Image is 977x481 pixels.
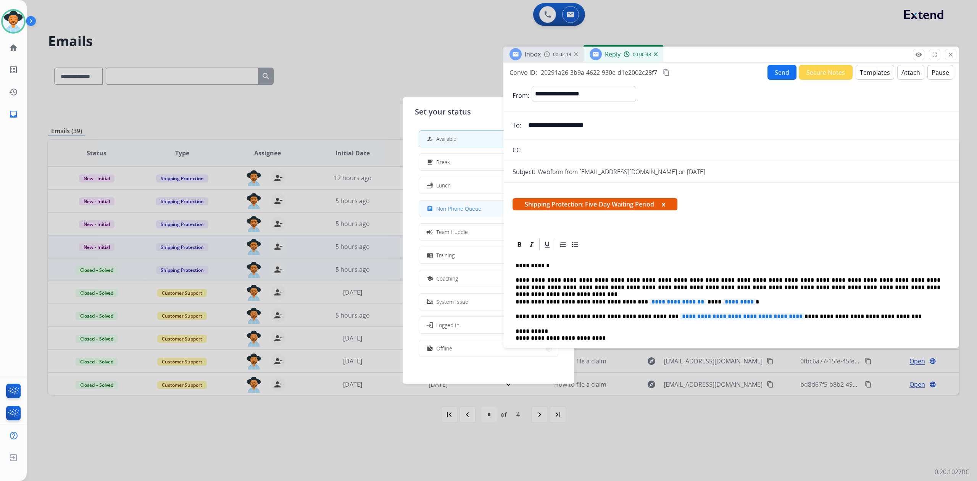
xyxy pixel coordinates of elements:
p: Convo ID: [509,68,537,77]
button: Available [419,131,558,147]
button: Pause [927,65,953,80]
button: System Issue [419,294,558,310]
span: Shipping Protection: Five-Day Waiting Period [513,198,677,210]
img: avatar [3,11,24,32]
span: Break [436,158,450,166]
button: Non-Phone Queue [419,200,558,217]
button: Training [419,247,558,263]
span: System Issue [436,298,468,306]
span: Team Huddle [436,228,468,236]
button: Team Huddle [419,224,558,240]
div: Ordered List [557,239,569,250]
p: Webform from [EMAIL_ADDRESS][DOMAIN_NAME] on [DATE] [538,167,705,176]
p: CC: [513,145,522,155]
button: Coaching [419,270,558,287]
button: Break [419,154,558,170]
button: x [662,200,665,209]
span: Lunch [436,181,451,189]
span: Reply [605,50,621,58]
mat-icon: fullscreen [931,51,938,58]
div: Italic [526,239,537,250]
span: Available [436,135,456,143]
mat-icon: fastfood [427,182,433,189]
p: Subject: [513,167,535,176]
p: 0.20.1027RC [935,467,969,476]
button: Lunch [419,177,558,194]
mat-icon: home [9,43,18,52]
span: 00:00:48 [633,52,651,58]
span: Inbox [525,50,541,58]
button: Templates [856,65,894,80]
div: Bullet List [569,239,581,250]
mat-icon: list_alt [9,65,18,74]
p: From: [513,91,529,100]
button: Send [767,65,796,80]
span: 20291a26-3b9a-4622-930e-d1e2002c28f7 [541,68,657,77]
mat-icon: inbox [9,110,18,119]
mat-icon: phonelink_off [427,299,433,305]
div: Underline [542,239,553,250]
button: Attach [897,65,924,80]
span: Set your status [415,107,471,117]
span: Coaching [436,274,458,282]
span: Training [436,251,455,259]
mat-icon: menu_book [427,252,433,258]
button: Secure Notes [799,65,853,80]
mat-icon: free_breakfast [427,159,433,165]
mat-icon: content_copy [663,69,670,76]
div: Bold [514,239,525,250]
mat-icon: how_to_reg [427,136,433,142]
span: Non-Phone Queue [436,205,481,213]
mat-icon: close [947,51,954,58]
p: To: [513,121,521,130]
mat-icon: login [426,321,434,329]
mat-icon: school [427,275,433,282]
mat-icon: remove_red_eye [915,51,922,58]
span: Logged In [436,321,459,329]
button: Offline [419,340,558,357]
span: 00:02:13 [553,52,571,58]
span: Offline [436,344,452,352]
mat-icon: work_off [427,345,433,352]
mat-icon: campaign [426,228,434,236]
mat-icon: history [9,87,18,97]
mat-icon: assignment [427,205,433,212]
button: Logged In [419,317,558,333]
